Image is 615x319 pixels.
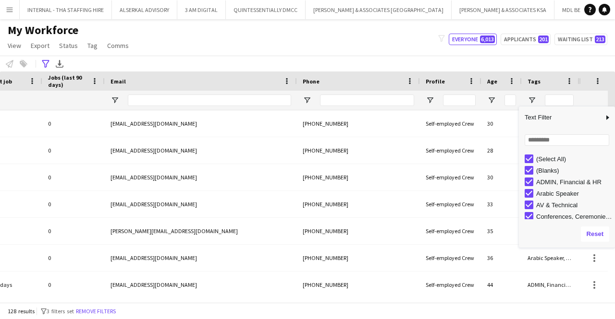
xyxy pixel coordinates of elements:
[42,110,105,137] div: 0
[481,164,522,190] div: 30
[443,95,476,106] input: Profile Filter Input
[581,226,609,242] button: Reset
[303,78,320,85] span: Phone
[47,307,74,315] span: 3 filters set
[112,0,177,19] button: ALSERKAL ADVISORY
[297,218,420,244] div: [PHONE_NUMBER]
[420,137,481,164] div: Self-employed Crew
[42,218,105,244] div: 0
[20,0,112,19] button: INTERNAL - THA STAFFING HIRE
[320,95,414,106] input: Phone Filter Input
[103,39,133,52] a: Comms
[426,96,434,105] button: Open Filter Menu
[481,191,522,217] div: 33
[306,0,452,19] button: [PERSON_NAME] & ASSOCIATES [GEOGRAPHIC_DATA]
[48,74,87,88] span: Jobs (last 90 days)
[538,35,549,43] span: 201
[4,39,25,52] a: View
[536,167,612,174] div: (Blanks)
[420,110,481,137] div: Self-employed Crew
[487,96,496,105] button: Open Filter Menu
[501,34,551,45] button: Applicants201
[42,164,105,190] div: 0
[297,272,420,298] div: [PHONE_NUMBER]
[426,78,445,85] span: Profile
[8,23,78,37] span: My Workforce
[105,110,297,137] div: [EMAIL_ADDRESS][DOMAIN_NAME]
[84,39,101,52] a: Tag
[105,191,297,217] div: [EMAIL_ADDRESS][DOMAIN_NAME]
[519,106,615,248] div: Column Filter
[42,191,105,217] div: 0
[105,137,297,164] div: [EMAIL_ADDRESS][DOMAIN_NAME]
[545,95,574,106] input: Tags Filter Input
[297,245,420,271] div: [PHONE_NUMBER]
[177,0,226,19] button: 3 AM DIGITAL
[31,41,49,50] span: Export
[128,95,291,106] input: Email Filter Input
[487,78,497,85] span: Age
[481,245,522,271] div: 36
[420,272,481,298] div: Self-employed Crew
[554,0,608,19] button: MDL BEAST LLC
[481,110,522,137] div: 30
[8,41,21,50] span: View
[87,41,98,50] span: Tag
[74,306,118,317] button: Remove filters
[55,39,82,52] a: Status
[297,137,420,164] div: [PHONE_NUMBER]
[59,41,78,50] span: Status
[226,0,306,19] button: QUINTESSENTIALLY DMCC
[27,39,53,52] a: Export
[481,272,522,298] div: 44
[40,58,51,70] app-action-btn: Advanced filters
[481,218,522,244] div: 35
[420,218,481,244] div: Self-employed Crew
[536,190,612,197] div: Arabic Speaker
[528,96,536,105] button: Open Filter Menu
[105,245,297,271] div: [EMAIL_ADDRESS][DOMAIN_NAME]
[522,245,579,271] div: Arabic Speaker, To be Contacted by [PERSON_NAME]
[536,213,612,220] div: Conferences, Ceremonies & Exhibitions
[519,109,603,126] span: Text Filter
[297,191,420,217] div: [PHONE_NUMBER]
[595,35,605,43] span: 213
[536,155,612,163] div: (Select All)
[522,272,579,298] div: ADMIN, Financial & HR, Conferences, Ceremonies & Exhibitions, Done by Sana, Film Production, Hosp...
[536,201,612,209] div: AV & Technical
[111,96,119,105] button: Open Filter Menu
[525,134,609,146] input: Search filter values
[297,164,420,190] div: [PHONE_NUMBER]
[297,110,420,137] div: [PHONE_NUMBER]
[105,272,297,298] div: [EMAIL_ADDRESS][DOMAIN_NAME]
[105,164,297,190] div: [EMAIL_ADDRESS][DOMAIN_NAME]
[554,34,607,45] button: Waiting list213
[42,137,105,164] div: 0
[504,95,516,106] input: Age Filter Input
[420,191,481,217] div: Self-employed Crew
[480,35,495,43] span: 6,013
[107,41,129,50] span: Comms
[536,178,612,186] div: ADMIN, Financial & HR
[452,0,554,19] button: [PERSON_NAME] & ASSOCIATES KSA
[420,245,481,271] div: Self-employed Crew
[42,245,105,271] div: 0
[303,96,311,105] button: Open Filter Menu
[420,164,481,190] div: Self-employed Crew
[528,78,541,85] span: Tags
[42,272,105,298] div: 0
[111,78,126,85] span: Email
[105,218,297,244] div: [PERSON_NAME][EMAIL_ADDRESS][DOMAIN_NAME]
[449,34,497,45] button: Everyone6,013
[481,137,522,164] div: 28
[54,58,65,70] app-action-btn: Export XLSX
